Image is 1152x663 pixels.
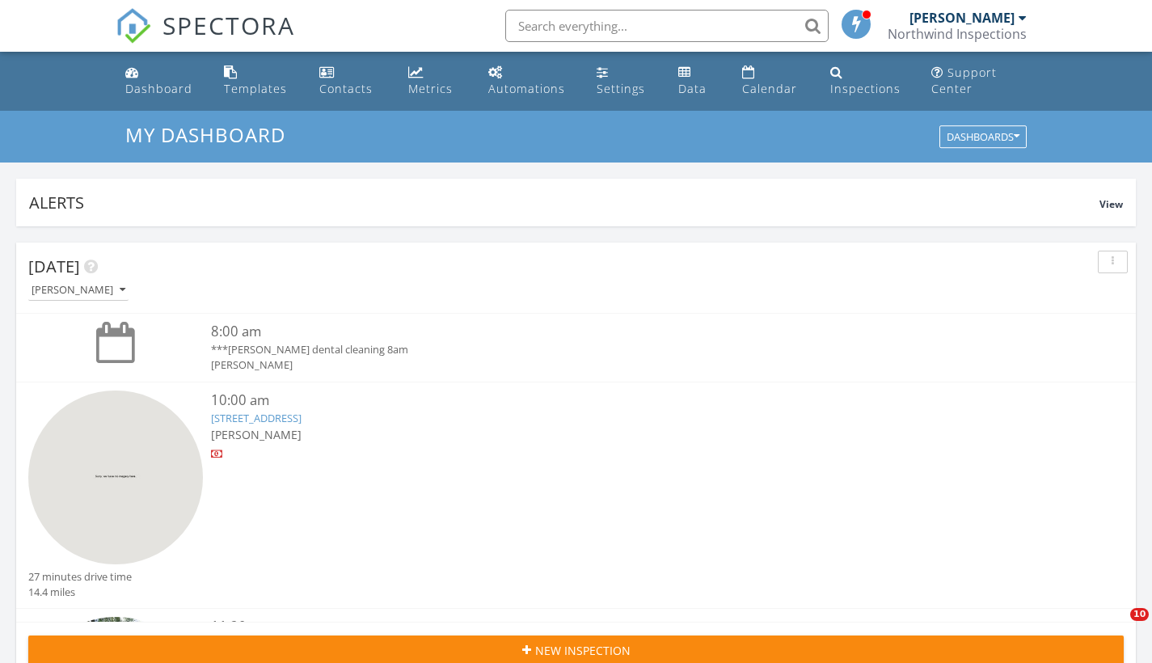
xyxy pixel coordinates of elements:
[535,642,631,659] span: New Inspection
[590,58,659,104] a: Settings
[597,81,645,96] div: Settings
[313,58,388,104] a: Contacts
[1097,608,1136,647] iframe: Intercom live chat
[29,192,1099,213] div: Alerts
[319,81,373,96] div: Contacts
[28,585,132,600] div: 14.4 miles
[28,391,203,565] img: streetview
[931,65,997,96] div: Support Center
[211,322,1032,342] div: 8:00 am
[211,342,1032,357] div: ***[PERSON_NAME] dental cleaning 8am
[1099,197,1123,211] span: View
[116,22,295,56] a: SPECTORA
[939,126,1027,149] button: Dashboards
[672,58,723,104] a: Data
[909,10,1015,26] div: [PERSON_NAME]
[116,8,151,44] img: The Best Home Inspection Software - Spectora
[119,58,205,104] a: Dashboard
[925,58,1034,104] a: Support Center
[32,285,125,296] div: [PERSON_NAME]
[28,569,132,585] div: 27 minutes drive time
[824,58,912,104] a: Inspections
[211,427,302,442] span: [PERSON_NAME]
[125,81,192,96] div: Dashboard
[736,58,810,104] a: Calendar
[408,81,453,96] div: Metrics
[211,617,1032,637] div: 11:30 am
[211,391,1032,411] div: 10:00 am
[742,81,797,96] div: Calendar
[125,121,285,148] span: My Dashboard
[1130,608,1149,621] span: 10
[217,58,300,104] a: Templates
[830,81,901,96] div: Inspections
[28,391,1124,600] a: 10:00 am [STREET_ADDRESS] [PERSON_NAME] 27 minutes drive time 14.4 miles
[28,280,129,302] button: [PERSON_NAME]
[678,81,707,96] div: Data
[162,8,295,42] span: SPECTORA
[947,132,1019,143] div: Dashboards
[211,411,302,425] a: [STREET_ADDRESS]
[28,255,80,277] span: [DATE]
[211,357,1032,373] div: [PERSON_NAME]
[488,81,565,96] div: Automations
[224,81,287,96] div: Templates
[888,26,1027,42] div: Northwind Inspections
[505,10,829,42] input: Search everything...
[402,58,470,104] a: Metrics
[482,58,577,104] a: Automations (Basic)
